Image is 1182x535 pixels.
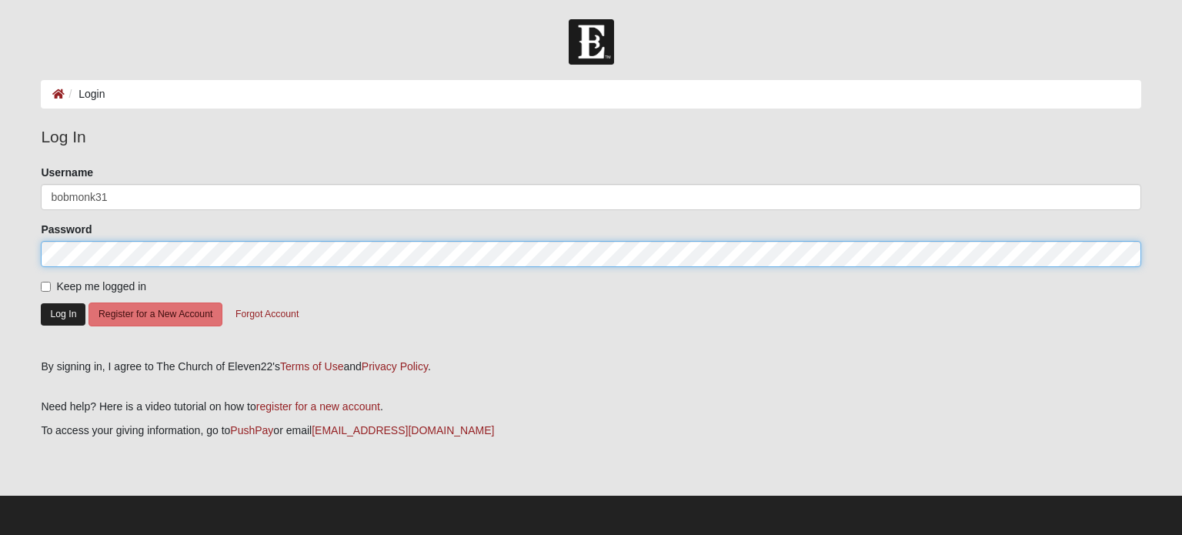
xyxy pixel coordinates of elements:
[41,125,1140,149] legend: Log In
[362,360,428,373] a: Privacy Policy
[41,282,51,292] input: Keep me logged in
[280,360,343,373] a: Terms of Use
[65,86,105,102] li: Login
[230,424,273,436] a: PushPay
[225,303,309,326] button: Forgot Account
[41,359,1140,375] div: By signing in, I agree to The Church of Eleven22's and .
[88,303,222,326] button: Register for a New Account
[41,165,93,180] label: Username
[569,19,614,65] img: Church of Eleven22 Logo
[312,424,494,436] a: [EMAIL_ADDRESS][DOMAIN_NAME]
[56,280,146,293] span: Keep me logged in
[256,400,380,413] a: register for a new account
[41,303,85,326] button: Log In
[41,399,1140,415] p: Need help? Here is a video tutorial on how to .
[41,423,1140,439] p: To access your giving information, go to or email
[41,222,92,237] label: Password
